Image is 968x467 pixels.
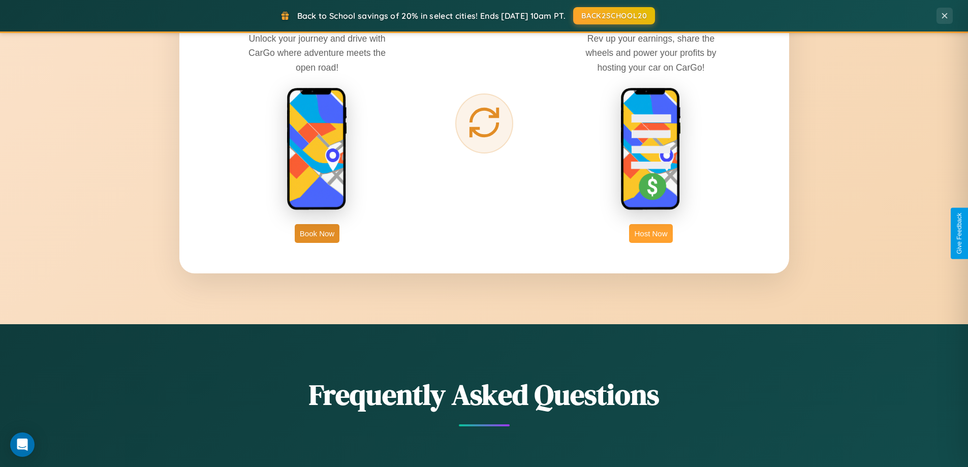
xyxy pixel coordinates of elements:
[956,213,963,254] div: Give Feedback
[297,11,566,21] span: Back to School savings of 20% in select cities! Ends [DATE] 10am PT.
[10,432,35,457] div: Open Intercom Messenger
[629,224,672,243] button: Host Now
[573,7,655,24] button: BACK2SCHOOL20
[287,87,348,211] img: rent phone
[620,87,681,211] img: host phone
[295,224,339,243] button: Book Now
[241,32,393,74] p: Unlock your journey and drive with CarGo where adventure meets the open road!
[575,32,727,74] p: Rev up your earnings, share the wheels and power your profits by hosting your car on CarGo!
[179,375,789,414] h2: Frequently Asked Questions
